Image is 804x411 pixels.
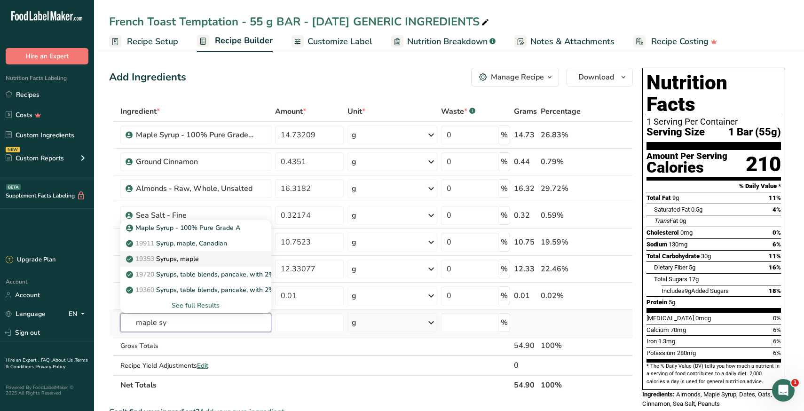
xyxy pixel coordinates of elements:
[109,13,491,30] div: French Toast Temptation - 55 g BAR - [DATE] GENERIC INGREDIENTS
[646,161,727,174] div: Calories
[670,326,686,333] span: 70mg
[136,129,253,141] div: Maple Syrup - 100% Pure Grade A
[791,379,799,387] span: 1
[120,220,271,236] a: Maple Syrup - 100% Pure Grade A
[491,71,544,83] div: Manage Recipe
[128,254,199,264] p: Syrups, maple
[530,35,615,48] span: Notes & Attachments
[646,253,700,260] span: Total Carbohydrate
[307,35,372,48] span: Customize Label
[391,31,496,52] a: Nutrition Breakdown
[6,255,55,265] div: Upgrade Plan
[541,129,588,141] div: 26.83%
[701,253,711,260] span: 30g
[441,106,475,117] div: Waste
[135,254,154,263] span: 19353
[746,152,781,177] div: 210
[120,106,160,117] span: Ingredient
[352,210,356,221] div: g
[514,340,537,351] div: 54.90
[120,341,271,351] div: Gross Totals
[689,264,695,271] span: 5g
[135,239,154,248] span: 19911
[347,106,365,117] span: Unit
[772,379,795,402] iframe: Intercom live chat
[136,210,253,221] div: Sea Salt - Fine
[128,285,295,295] p: Syrups, table blends, pancake, with 2% maple
[36,364,65,370] a: Privacy Policy
[136,183,253,194] div: Almonds - Raw, Whole, Unsalted
[6,357,88,370] a: Terms & Conditions .
[514,31,615,52] a: Notes & Attachments
[128,238,227,248] p: Syrup, maple, Canadian
[654,264,687,271] span: Dietary Fiber
[646,349,676,356] span: Potassium
[773,349,781,356] span: 6%
[773,315,781,322] span: 0%
[539,375,590,395] th: 100%
[109,31,178,52] a: Recipe Setup
[352,290,356,301] div: g
[769,287,781,294] span: 18%
[514,106,537,117] span: Grams
[6,48,88,64] button: Hire an Expert
[541,340,588,351] div: 100%
[6,184,21,190] div: BETA
[407,35,488,48] span: Nutrition Breakdown
[642,391,675,398] span: Ingredients:
[772,241,781,248] span: 6%
[646,194,671,201] span: Total Fat
[292,31,372,52] a: Customize Label
[197,361,208,370] span: Edit
[772,229,781,236] span: 0%
[691,206,702,213] span: 0.5g
[679,217,686,224] span: 0g
[128,300,264,310] div: See full Results
[672,194,679,201] span: 9g
[772,206,781,213] span: 4%
[669,299,675,306] span: 5g
[646,326,669,333] span: Calcium
[120,251,271,267] a: 19353Syrups, maple
[689,276,699,283] span: 17g
[633,31,717,52] a: Recipe Costing
[680,229,693,236] span: 0mg
[695,315,711,322] span: 0mcg
[514,156,537,167] div: 0.44
[127,35,178,48] span: Recipe Setup
[352,263,356,275] div: g
[567,68,633,87] button: Download
[120,298,271,313] div: See full Results
[514,183,537,194] div: 16.32
[646,315,694,322] span: [MEDICAL_DATA]
[541,183,588,194] div: 29.72%
[514,360,537,371] div: 0
[6,357,39,364] a: Hire an Expert .
[685,287,691,294] span: 9g
[646,299,667,306] span: Protein
[6,153,64,163] div: Custom Reports
[541,290,588,301] div: 0.02%
[646,338,657,345] span: Iron
[512,375,539,395] th: 54.90
[135,270,154,279] span: 19720
[541,156,588,167] div: 0.79%
[120,361,271,371] div: Recipe Yield Adjustments
[651,35,709,48] span: Recipe Costing
[642,391,772,407] span: Almonds, Maple Syrup, Dates, Oats, Cinnamon, Sea Salt, Peanuts
[120,236,271,251] a: 19911Syrup, maple, Canadian
[654,217,670,224] i: Trans
[769,194,781,201] span: 11%
[728,126,781,138] span: 1 Bar (55g)
[662,287,729,294] span: Includes Added Sugars
[120,313,271,332] input: Add Ingredient
[514,210,537,221] div: 0.32
[658,338,675,345] span: 1.3mg
[6,385,88,396] div: Powered By FoodLabelMaker © 2025 All Rights Reserved
[514,290,537,301] div: 0.01
[541,237,588,248] div: 19.59%
[578,71,614,83] span: Download
[136,156,253,167] div: Ground Cinnamon
[128,269,365,279] p: Syrups, table blends, pancake, with 2% maple, with added potassium
[197,30,273,53] a: Recipe Builder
